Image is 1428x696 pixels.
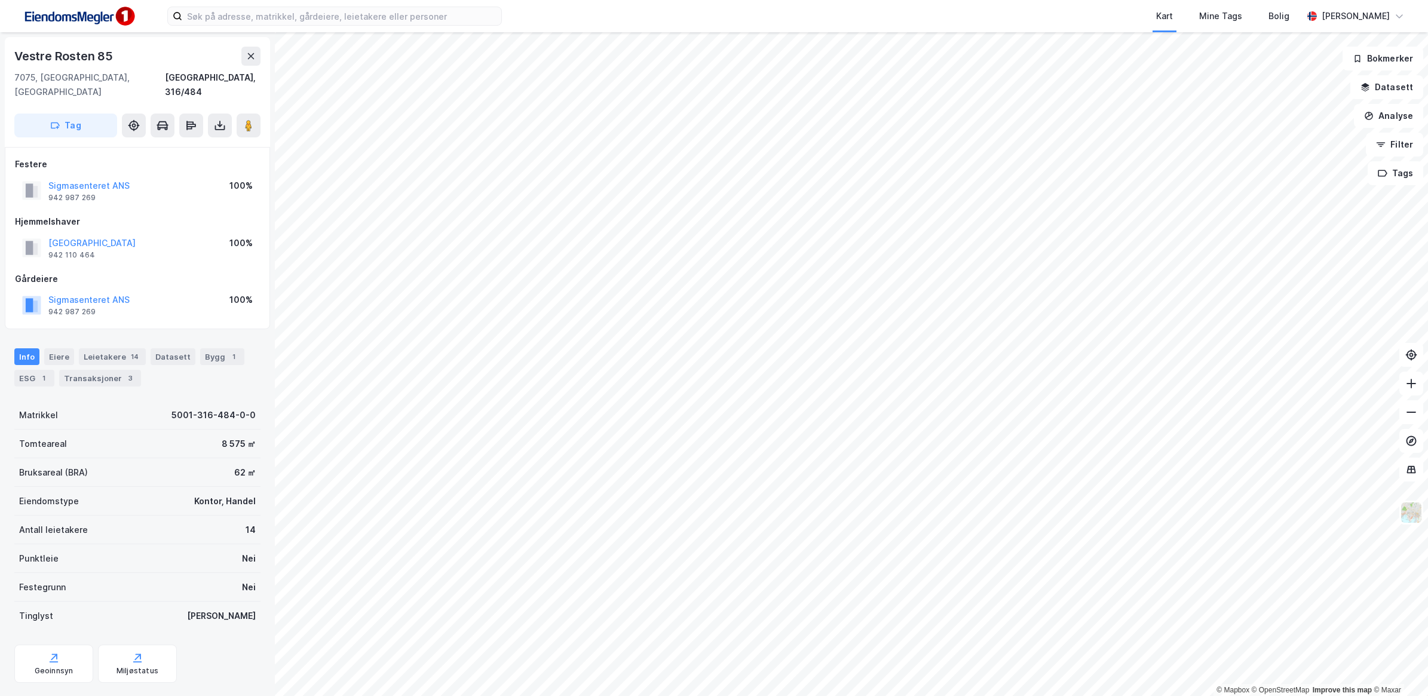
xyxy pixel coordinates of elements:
[19,609,53,623] div: Tinglyst
[165,70,261,99] div: [GEOGRAPHIC_DATA], 316/484
[228,351,240,363] div: 1
[38,372,50,384] div: 1
[1400,501,1423,524] img: Z
[19,408,58,422] div: Matrikkel
[1252,686,1310,694] a: OpenStreetMap
[1313,686,1372,694] a: Improve this map
[117,666,158,676] div: Miljøstatus
[44,348,74,365] div: Eiere
[182,7,501,25] input: Søk på adresse, matrikkel, gårdeiere, leietakere eller personer
[35,666,73,676] div: Geoinnsyn
[151,348,195,365] div: Datasett
[200,348,244,365] div: Bygg
[19,465,88,480] div: Bruksareal (BRA)
[222,437,256,451] div: 8 575 ㎡
[19,437,67,451] div: Tomteareal
[242,580,256,594] div: Nei
[1368,161,1423,185] button: Tags
[187,609,256,623] div: [PERSON_NAME]
[234,465,256,480] div: 62 ㎡
[1216,686,1249,694] a: Mapbox
[59,370,141,387] div: Transaksjoner
[15,272,260,286] div: Gårdeiere
[1199,9,1242,23] div: Mine Tags
[14,114,117,137] button: Tag
[1366,133,1423,157] button: Filter
[1343,47,1423,70] button: Bokmerker
[229,236,253,250] div: 100%
[1268,9,1289,23] div: Bolig
[14,70,165,99] div: 7075, [GEOGRAPHIC_DATA], [GEOGRAPHIC_DATA]
[15,157,260,171] div: Festere
[229,179,253,193] div: 100%
[1350,75,1423,99] button: Datasett
[171,408,256,422] div: 5001-316-484-0-0
[19,580,66,594] div: Festegrunn
[1368,639,1428,696] div: Kontrollprogram for chat
[1354,104,1423,128] button: Analyse
[19,551,59,566] div: Punktleie
[124,372,136,384] div: 3
[19,523,88,537] div: Antall leietakere
[1322,9,1390,23] div: [PERSON_NAME]
[246,523,256,537] div: 14
[14,370,54,387] div: ESG
[194,494,256,508] div: Kontor, Handel
[79,348,146,365] div: Leietakere
[1368,639,1428,696] iframe: Chat Widget
[128,351,141,363] div: 14
[15,214,260,229] div: Hjemmelshaver
[48,307,96,317] div: 942 987 269
[19,3,139,30] img: F4PB6Px+NJ5v8B7XTbfpPpyloAAAAASUVORK5CYII=
[242,551,256,566] div: Nei
[14,348,39,365] div: Info
[19,494,79,508] div: Eiendomstype
[48,193,96,203] div: 942 987 269
[48,250,95,260] div: 942 110 464
[1156,9,1173,23] div: Kart
[229,293,253,307] div: 100%
[14,47,115,66] div: Vestre Rosten 85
